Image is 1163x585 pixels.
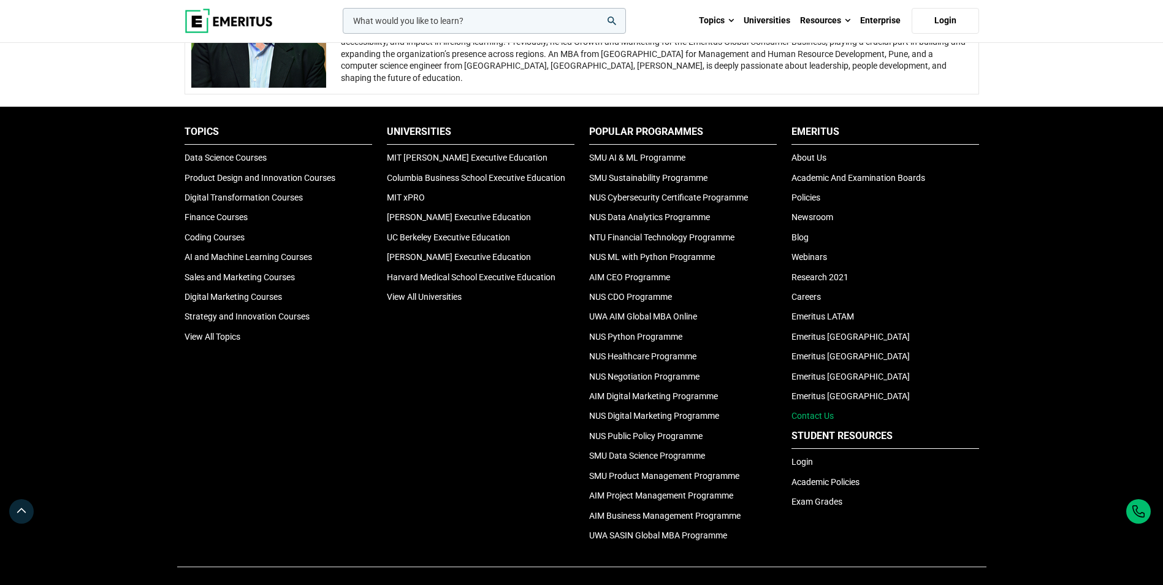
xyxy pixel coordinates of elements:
a: Contact Us [791,411,834,421]
a: Data Science Courses [185,153,267,162]
a: Coding Courses [185,232,245,242]
a: Login [912,8,979,34]
a: MIT xPRO [387,193,425,202]
a: NUS Negotiation Programme [589,372,700,381]
a: Login [791,457,813,467]
a: Emeritus [GEOGRAPHIC_DATA] [791,332,910,342]
a: Blog [791,232,809,242]
a: About Us [791,153,826,162]
a: SMU Data Science Programme [589,451,705,461]
a: Research 2021 [791,272,848,282]
a: Academic Policies [791,477,860,487]
a: Strategy and Innovation Courses [185,312,310,321]
input: woocommerce-product-search-field-0 [343,8,626,34]
a: UC Berkeley Executive Education [387,232,510,242]
a: NUS ML with Python Programme [589,252,715,262]
a: Harvard Medical School Executive Education [387,272,555,282]
a: Product Design and Innovation Courses [185,173,335,183]
a: Emeritus [GEOGRAPHIC_DATA] [791,391,910,401]
a: View All Topics [185,332,240,342]
a: Digital Marketing Courses [185,292,282,302]
a: AIM Digital Marketing Programme [589,391,718,401]
a: Sales and Marketing Courses [185,272,295,282]
a: [PERSON_NAME] Executive Education [387,252,531,262]
a: NUS Python Programme [589,332,682,342]
a: Finance Courses [185,212,248,222]
a: Emeritus LATAM [791,312,854,321]
a: NUS Public Policy Programme [589,431,703,441]
a: View All Universities [387,292,462,302]
a: Digital Transformation Courses [185,193,303,202]
a: NUS Digital Marketing Programme [589,411,719,421]
a: NUS Healthcare Programme [589,351,696,361]
a: NUS Data Analytics Programme [589,212,710,222]
a: Policies [791,193,820,202]
a: AIM CEO Programme [589,272,670,282]
a: AIM Business Management Programme [589,511,741,521]
a: Academic And Examination Boards [791,173,925,183]
a: AI and Machine Learning Courses [185,252,312,262]
a: NUS CDO Programme [589,292,672,302]
a: SMU AI & ML Programme [589,153,685,162]
a: UWA SASIN Global MBA Programme [589,530,727,540]
a: UWA AIM Global MBA Online [589,312,697,321]
a: SMU Sustainability Programme [589,173,707,183]
a: Webinars [791,252,827,262]
a: MIT [PERSON_NAME] Executive Education [387,153,547,162]
a: Columbia Business School Executive Education [387,173,565,183]
a: Exam Grades [791,497,842,507]
a: NTU Financial Technology Programme [589,232,734,242]
a: AIM Project Management Programme [589,491,733,500]
a: Newsroom [791,212,833,222]
a: Emeritus [GEOGRAPHIC_DATA] [791,372,910,381]
a: [PERSON_NAME] Executive Education [387,212,531,222]
a: Careers [791,292,821,302]
a: Emeritus [GEOGRAPHIC_DATA] [791,351,910,361]
a: SMU Product Management Programme [589,471,739,481]
a: NUS Cybersecurity Certificate Programme [589,193,748,202]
